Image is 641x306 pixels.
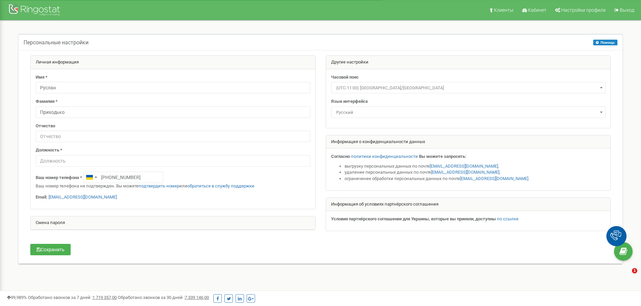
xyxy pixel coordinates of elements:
div: Смена пароля [31,216,315,230]
u: 1 719 357,00 [93,295,117,300]
label: Язык интерфейса [331,98,368,105]
h5: Персональные настройки [24,40,88,46]
span: Русский [333,108,603,117]
a: по ссылке [497,216,519,221]
span: 1 [632,268,637,273]
strong: Согласно [331,154,350,159]
span: Обработано звонков за 30 дней : [118,295,209,300]
span: (UTC-11:00) Pacific/Midway [333,83,603,93]
iframe: Intercom live chat [618,268,634,284]
label: Фамилия * [36,98,58,105]
li: удаление персональных данных по почте , [345,169,606,176]
li: выгрузку персональных данных по почте , [345,163,606,170]
u: 7 339 146,00 [185,295,209,300]
span: Клиенты [494,7,513,13]
input: Фамилия [36,106,310,118]
strong: Условия партнёрского соглашения для Украины, которые вы приняли, доступны [331,216,496,221]
span: (UTC-11:00) Pacific/Midway [331,82,606,93]
div: Информация об условиях партнёрского соглашения [326,198,611,211]
div: Telephone country code [83,172,99,183]
label: Имя * [36,74,47,81]
button: Сохранить [30,244,71,255]
input: Отчество [36,131,310,142]
span: 99,989% [7,295,27,300]
button: Помощь [593,40,617,45]
span: Настройки профиля [561,7,606,13]
span: Выход [620,7,634,13]
label: Отчество [36,123,55,129]
input: Имя [36,82,310,93]
a: [EMAIL_ADDRESS][DOMAIN_NAME] [48,194,117,200]
span: Кабинет [528,7,546,13]
img: Ringostat Logo [8,3,62,18]
label: Ваш номер телефона * [36,175,82,181]
input: +1-800-555-55-55 [83,172,163,183]
div: Информация о конфиденциальности данных [326,135,611,149]
span: Обработано звонков за 7 дней : [28,295,117,300]
a: [EMAIL_ADDRESS][DOMAIN_NAME] [431,170,499,175]
a: подтвердить номер [139,183,179,188]
li: ограничение обработки персональных данных по почте . [345,176,606,182]
strong: Вы можете запросить: [419,154,466,159]
a: [EMAIL_ADDRESS][DOMAIN_NAME] [460,176,528,181]
div: Личная информация [31,56,315,69]
div: Другие настройки [326,56,611,69]
a: политики конфиденциальности [351,154,418,159]
label: Часовой пояс [331,74,359,81]
p: Ваш номер телефона не подтвержден. Вы можете или [36,183,310,189]
span: Русский [331,106,606,118]
a: [EMAIL_ADDRESS][DOMAIN_NAME] [430,164,498,169]
a: обратиться в службу поддержки [187,183,254,188]
strong: Email: [36,194,47,200]
input: Должность [36,155,310,167]
label: Должность * [36,147,62,154]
